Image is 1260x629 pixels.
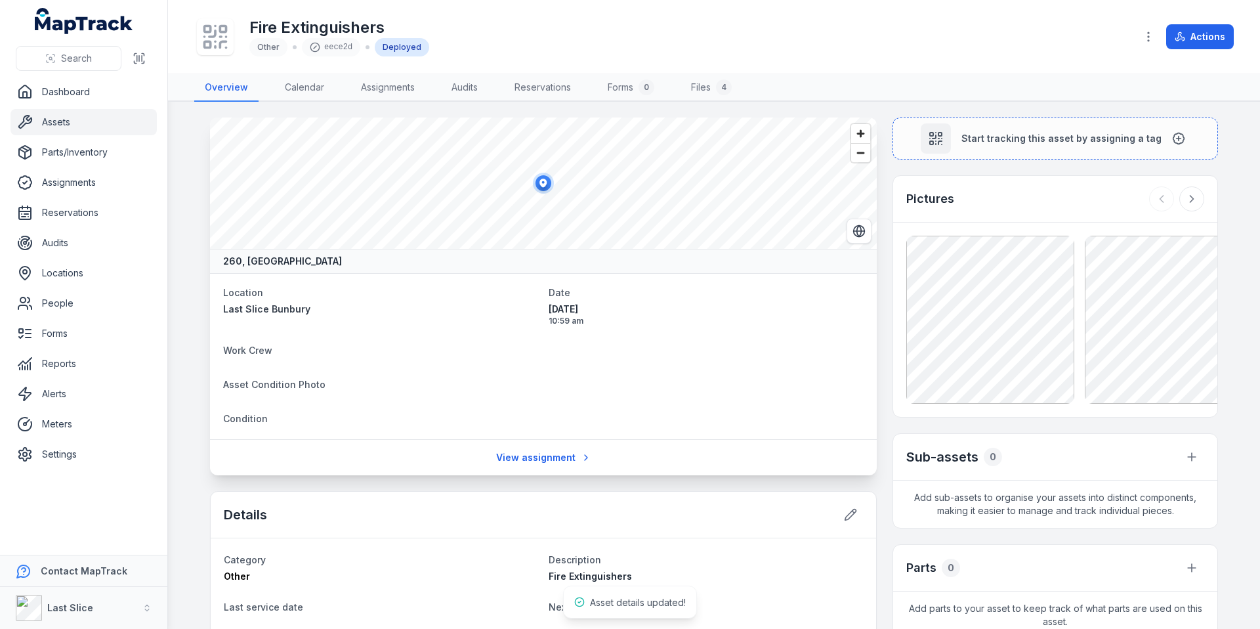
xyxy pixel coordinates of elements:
[224,601,303,613] span: Last service date
[10,381,157,407] a: Alerts
[224,554,266,565] span: Category
[10,411,157,437] a: Meters
[942,559,960,577] div: 0
[549,303,864,326] time: 10/10/2025, 10:59:00 am
[851,143,870,162] button: Zoom out
[892,118,1218,160] button: Start tracking this asset by assigning a tag
[194,74,259,102] a: Overview
[41,565,127,576] strong: Contact MapTrack
[223,379,325,390] span: Asset Condition Photo
[10,230,157,256] a: Audits
[10,200,157,226] a: Reservations
[61,52,92,65] span: Search
[10,139,157,165] a: Parts/Inventory
[984,448,1002,466] div: 0
[639,79,654,95] div: 0
[851,124,870,143] button: Zoom in
[504,74,581,102] a: Reservations
[549,287,570,298] span: Date
[210,118,877,249] canvas: Map
[10,79,157,105] a: Dashboard
[549,601,627,613] span: Next Service Due
[10,320,157,347] a: Forms
[549,571,632,582] span: Fire Extinguishers
[549,316,864,326] span: 10:59 am
[375,38,429,56] div: Deployed
[893,481,1217,528] span: Add sub-assets to organise your assets into distinct components, making it easier to manage and t...
[223,413,268,424] span: Condition
[47,602,93,613] strong: Last Slice
[10,441,157,467] a: Settings
[597,74,665,102] a: Forms0
[681,74,742,102] a: Files4
[224,571,250,582] span: Other
[488,445,600,470] a: View assignment
[549,303,864,316] span: [DATE]
[10,109,157,135] a: Assets
[223,287,263,298] span: Location
[716,79,732,95] div: 4
[441,74,488,102] a: Audits
[10,169,157,196] a: Assignments
[16,46,121,71] button: Search
[906,448,978,466] h2: Sub-assets
[961,132,1162,145] span: Start tracking this asset by assigning a tag
[906,559,936,577] h3: Parts
[257,42,280,52] span: Other
[224,506,267,524] h2: Details
[10,290,157,316] a: People
[350,74,425,102] a: Assignments
[1166,24,1234,49] button: Actions
[10,260,157,286] a: Locations
[549,554,601,565] span: Description
[223,303,538,316] a: Last Slice Bunbury
[847,219,871,244] button: Switch to Satellite View
[10,351,157,377] a: Reports
[274,74,335,102] a: Calendar
[302,38,360,56] div: eece2d
[249,17,429,38] h1: Fire Extinguishers
[223,303,310,314] span: Last Slice Bunbury
[590,597,686,608] span: Asset details updated!
[35,8,133,34] a: MapTrack
[906,190,954,208] h3: Pictures
[223,255,342,268] strong: 260, [GEOGRAPHIC_DATA]
[223,345,272,356] span: Work Crew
